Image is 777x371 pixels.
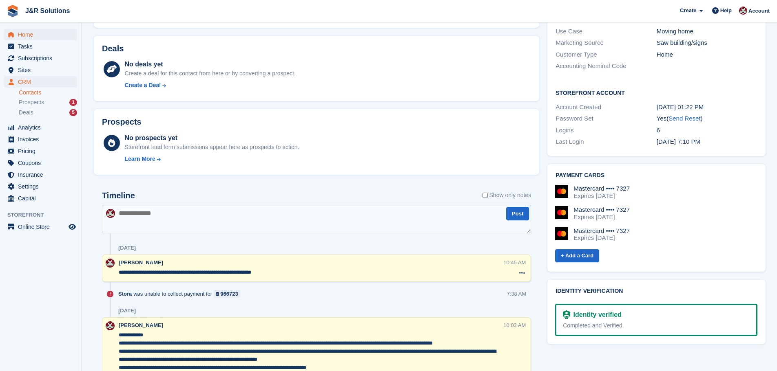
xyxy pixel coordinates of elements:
a: + Add a Card [555,249,599,263]
div: Yes [657,114,757,123]
div: Use Case [556,27,656,36]
span: [PERSON_NAME] [119,322,163,328]
div: 966723 [220,290,238,298]
img: Mastercard Logo [555,227,568,240]
div: Completed and Verified. [563,321,750,330]
div: Password Set [556,114,656,123]
div: [DATE] 01:22 PM [657,103,757,112]
div: 1 [69,99,77,106]
div: Mastercard •••• 7327 [573,206,630,213]
span: Stora [118,290,132,298]
div: Last Login [556,137,656,147]
img: Julie Morgan [739,7,747,15]
h2: Timeline [102,191,135,200]
div: Expires [DATE] [573,192,630,200]
img: Julie Morgan [106,209,115,218]
a: Preview store [67,222,77,232]
span: Invoices [18,134,67,145]
a: Contacts [19,89,77,97]
div: [DATE] [118,245,136,251]
div: Create a Deal [124,81,161,90]
span: Tasks [18,41,67,52]
div: Home [657,50,757,59]
div: Expires [DATE] [573,213,630,221]
div: No deals yet [124,59,295,69]
img: Mastercard Logo [555,206,568,219]
h2: Prospects [102,117,142,127]
span: Settings [18,181,67,192]
h2: Storefront Account [556,88,757,97]
a: menu [4,157,77,169]
a: menu [4,122,77,133]
div: Create a deal for this contact from here or by converting a prospect. [124,69,295,78]
img: Julie Morgan [106,259,115,268]
span: Insurance [18,169,67,180]
h2: Identity verification [556,288,757,294]
div: 7:38 AM [507,290,527,298]
label: Show only notes [483,191,531,200]
span: Online Store [18,221,67,233]
div: 6 [657,126,757,135]
img: Julie Morgan [106,321,115,330]
span: Help [720,7,732,15]
a: Learn More [124,155,299,163]
a: menu [4,169,77,180]
div: 10:45 AM [503,259,526,266]
span: Subscriptions [18,53,67,64]
a: menu [4,29,77,40]
span: CRM [18,76,67,88]
div: Accounting Nominal Code [556,61,656,71]
div: No prospects yet [124,133,299,143]
div: Storefront lead form submissions appear here as prospects to action. [124,143,299,151]
div: was unable to collect payment for [118,290,244,298]
a: Deals 5 [19,108,77,117]
div: 10:03 AM [503,321,526,329]
span: ( ) [666,115,702,122]
a: menu [4,76,77,88]
span: Pricing [18,145,67,157]
div: Saw building/signs [657,38,757,48]
div: Account Created [556,103,656,112]
a: Create a Deal [124,81,295,90]
h2: Payment cards [556,172,757,179]
div: Marketing Source [556,38,656,48]
a: menu [4,181,77,192]
span: [PERSON_NAME] [119,259,163,266]
img: Mastercard Logo [555,185,568,198]
span: Storefront [7,211,81,219]
span: Coupons [18,157,67,169]
a: menu [4,221,77,233]
span: Analytics [18,122,67,133]
span: Sites [18,64,67,76]
a: J&R Solutions [22,4,73,18]
a: menu [4,64,77,76]
div: Identity verified [570,310,622,320]
button: Post [506,207,529,220]
h2: Deals [102,44,124,53]
a: Send Reset [669,115,700,122]
a: menu [4,53,77,64]
span: Create [680,7,696,15]
div: Customer Type [556,50,656,59]
div: [DATE] [118,307,136,314]
time: 2025-08-26 18:10:16 UTC [657,138,700,145]
span: Capital [18,193,67,204]
div: Mastercard •••• 7327 [573,227,630,235]
a: menu [4,193,77,204]
span: Home [18,29,67,40]
img: stora-icon-8386f47178a22dfd0bd8f6a31ec36ba5ce8667c1dd55bd0f319d3a0aa187defe.svg [7,5,19,17]
img: Identity Verification Ready [563,310,570,319]
a: Prospects 1 [19,98,77,107]
div: Logins [556,126,656,135]
span: Prospects [19,99,44,106]
a: menu [4,41,77,52]
a: 966723 [214,290,240,298]
div: Expires [DATE] [573,234,630,241]
div: Moving home [657,27,757,36]
div: 5 [69,109,77,116]
span: Account [748,7,770,15]
a: menu [4,145,77,157]
div: Learn More [124,155,155,163]
a: menu [4,134,77,145]
div: Mastercard •••• 7327 [573,185,630,192]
